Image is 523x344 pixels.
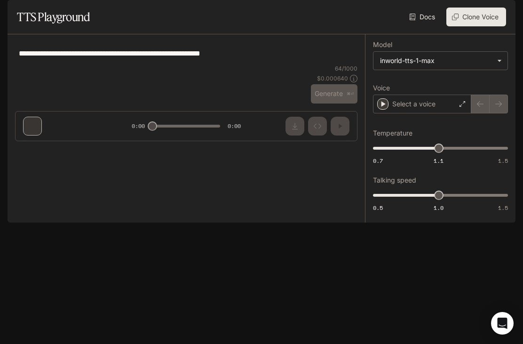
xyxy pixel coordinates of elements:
span: 0.7 [373,157,383,165]
p: $ 0.000640 [317,74,348,82]
p: Voice [373,85,390,91]
span: 1.5 [498,204,508,212]
a: Docs [407,8,439,26]
p: Temperature [373,130,412,136]
div: inworld-tts-1-max [380,56,492,65]
h1: TTS Playground [17,8,90,26]
div: inworld-tts-1-max [373,52,507,70]
p: Model [373,41,392,48]
button: Clone Voice [446,8,506,26]
span: 1.1 [434,157,444,165]
button: open drawer [7,5,24,22]
p: 64 / 1000 [335,64,357,72]
p: Select a voice [392,99,436,109]
div: Open Intercom Messenger [491,312,514,335]
span: 1.0 [434,204,444,212]
span: 1.5 [498,157,508,165]
p: Talking speed [373,177,416,184]
span: 0.5 [373,204,383,212]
